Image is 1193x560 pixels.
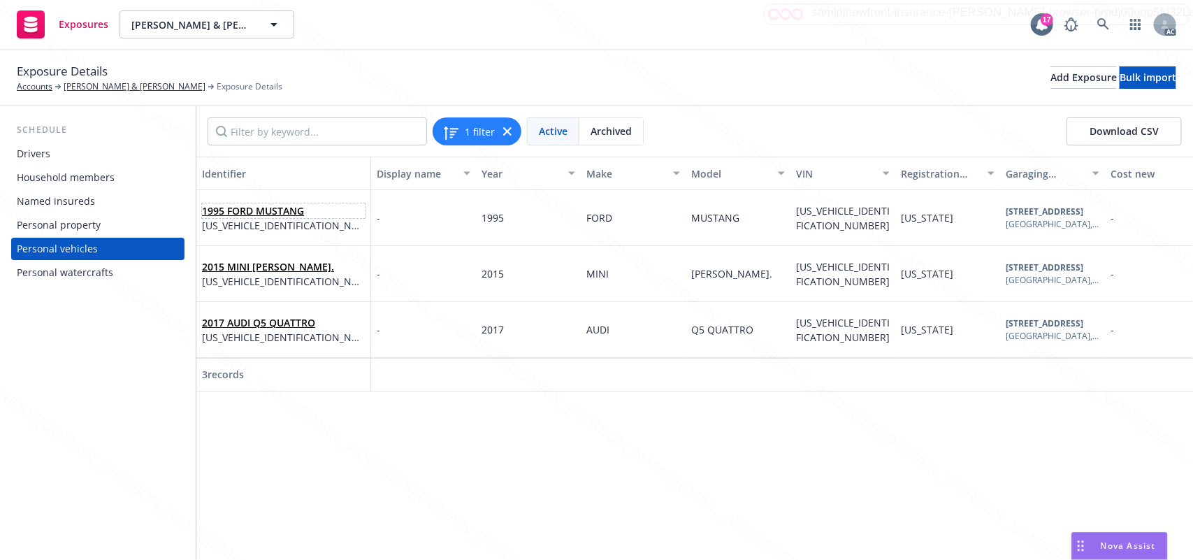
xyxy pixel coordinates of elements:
[581,157,686,190] button: Make
[202,260,334,273] a: 2015 MINI [PERSON_NAME].
[202,330,365,345] span: [US_VEHICLE_IDENTIFICATION_NUMBER]
[790,157,895,190] button: VIN
[586,211,612,224] span: FORD
[377,322,380,337] span: -
[796,204,890,232] span: [US_VEHICLE_IDENTIFICATION_NUMBER]
[208,117,427,145] input: Filter by keyword...
[1101,540,1156,552] span: Nova Assist
[11,238,185,260] a: Personal vehicles
[11,143,185,165] a: Drivers
[17,143,50,165] div: Drivers
[196,157,371,190] button: Identifier
[1067,117,1182,145] button: Download CSV
[11,166,185,189] a: Household members
[377,166,455,181] div: Display name
[1000,157,1105,190] button: Garaging address
[17,62,108,80] span: Exposure Details
[1090,10,1118,38] a: Search
[476,157,581,190] button: Year
[17,190,95,213] div: Named insureds
[120,10,294,38] button: [PERSON_NAME] & [PERSON_NAME]
[1006,330,1099,343] div: [GEOGRAPHIC_DATA] , CA , 90275
[377,210,380,225] span: -
[377,266,380,281] span: -
[1111,166,1189,181] div: Cost new
[11,261,185,284] a: Personal watercrafts
[131,17,252,32] span: [PERSON_NAME] & [PERSON_NAME]
[465,124,495,139] span: 1 filter
[1122,10,1150,38] a: Switch app
[17,238,98,260] div: Personal vehicles
[202,166,365,181] div: Identifier
[11,190,185,213] a: Named insureds
[901,323,953,336] span: [US_STATE]
[901,267,953,280] span: [US_STATE]
[1006,166,1084,181] div: Garaging address
[482,211,504,224] span: 1995
[901,211,953,224] span: [US_STATE]
[11,214,185,236] a: Personal property
[202,368,244,381] span: 3 records
[59,19,108,30] span: Exposures
[371,157,476,190] button: Display name
[217,80,282,93] span: Exposure Details
[1050,66,1117,89] button: Add Exposure
[691,267,772,280] span: [PERSON_NAME].
[1111,323,1114,336] span: -
[202,218,365,233] span: [US_VEHICLE_IDENTIFICATION_NUMBER]
[586,323,609,336] span: AUDI
[482,323,504,336] span: 2017
[591,124,632,138] span: Archived
[1071,532,1168,560] button: Nova Assist
[202,203,365,218] span: 1995 FORD MUSTANG
[11,5,114,44] a: Exposures
[64,80,205,93] a: [PERSON_NAME] & [PERSON_NAME]
[895,157,1000,190] button: Registration state
[202,259,365,274] span: 2015 MINI [PERSON_NAME].
[202,274,365,289] span: [US_VEHICLE_IDENTIFICATION_NUMBER]
[17,214,101,236] div: Personal property
[1006,274,1099,287] div: [GEOGRAPHIC_DATA] , CA , 90275
[202,315,365,330] span: 2017 AUDI Q5 QUATTRO
[1006,206,1083,217] b: [STREET_ADDRESS]
[1057,10,1085,38] a: Report a Bug
[1050,67,1117,88] div: Add Exposure
[901,166,979,181] div: Registration state
[796,260,890,288] span: [US_VEHICLE_IDENTIFICATION_NUMBER]
[1072,533,1090,559] div: Drag to move
[482,166,560,181] div: Year
[796,316,890,344] span: [US_VEHICLE_IDENTIFICATION_NUMBER]
[586,166,665,181] div: Make
[202,204,304,217] a: 1995 FORD MUSTANG
[1120,66,1176,89] button: Bulk import
[1006,261,1083,273] b: [STREET_ADDRESS]
[796,166,874,181] div: VIN
[11,123,185,137] div: Schedule
[17,80,52,93] a: Accounts
[17,261,113,284] div: Personal watercrafts
[539,124,567,138] span: Active
[586,267,609,280] span: MINI
[691,323,753,336] span: Q5 QUATTRO
[1111,211,1114,224] span: -
[1006,218,1099,231] div: [GEOGRAPHIC_DATA] , CA , 90275
[686,157,790,190] button: Model
[1111,267,1114,280] span: -
[17,166,115,189] div: Household members
[691,166,769,181] div: Model
[202,316,315,329] a: 2017 AUDI Q5 QUATTRO
[482,267,504,280] span: 2015
[1006,317,1083,329] b: [STREET_ADDRESS]
[691,211,739,224] span: MUSTANG
[1041,13,1053,26] div: 17
[1120,67,1176,88] div: Bulk import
